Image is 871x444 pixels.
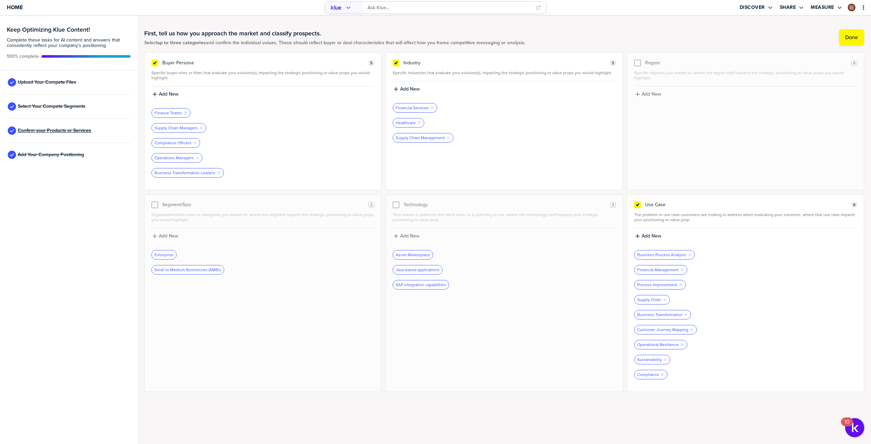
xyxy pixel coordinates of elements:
[634,212,857,223] span: The problem or use case customers are looking to address when evaluating your solutions, where th...
[845,418,864,437] button: Open Resource Center, 10 new notifications
[679,283,683,287] button: Remove Tag
[195,156,199,160] button: Remove Tag
[780,4,796,11] label: Share
[645,202,665,208] span: Use Case
[159,91,178,97] label: Add New
[845,34,858,41] label: Done
[839,29,864,46] button: Done
[162,60,194,66] span: Buyer Persona
[400,86,420,92] label: Add New
[634,232,857,240] button: Add New
[18,80,76,85] span: Upload Your Compete Files
[151,70,374,81] span: Specific buyer roles or titles that evaluate your solution(s), impacting the strategic positionin...
[645,60,660,66] span: Region
[393,70,615,76] span: Specific industries that evaluate your solution(s), impacting the strategic positioning or value ...
[193,141,197,145] button: Remove Tag
[7,54,39,59] span: Active
[612,61,614,66] span: 3
[680,343,684,347] button: Remove Tag
[404,60,421,66] span: Industry
[7,37,131,48] span: Complete these tasks for AI content and answers that consistently reflect your company’s position...
[849,4,855,11] img: ac5ee67028a11028e2d3734a898bf3a4-sml.png
[151,212,374,223] span: Organization/team sizes or categories you market to, where the segment impacts the strategic posi...
[612,202,614,208] span: 3
[370,61,373,66] span: 5
[663,358,667,362] button: Remove Tag
[680,268,684,272] button: Remove Tag
[151,232,374,240] button: Add New
[151,91,374,98] button: Add New
[660,373,664,377] button: Remove Tag
[634,91,857,98] button: Add New
[18,128,91,133] span: Confirm your Products or Services
[7,27,131,33] h3: Keep Optimizing Klue Content!
[367,2,531,13] input: Ask Klue...
[740,4,765,11] label: Discover
[199,126,203,130] button: Remove Tag
[393,85,615,93] button: Add New
[393,212,615,223] span: Tech stacks or platforms the client uses, or is planning to use, where the technology itself impa...
[370,202,373,208] span: 2
[183,111,187,115] button: Remove Tag
[844,422,850,431] div: 10
[404,202,428,208] span: Technology
[7,4,23,10] span: Home
[400,233,420,239] label: Add New
[811,4,834,11] label: Measure
[417,121,421,125] button: Remove Tag
[393,232,615,240] button: Add New
[430,106,434,110] button: Remove Tag
[684,313,688,317] button: Remove Tag
[690,328,694,332] button: Remove Tag
[642,91,661,97] label: Add New
[853,61,855,66] span: 0
[848,4,855,11] div: Zev Lewis
[853,202,855,208] span: 9
[688,253,692,257] button: Remove Tag
[217,171,221,175] button: Remove Tag
[157,39,206,46] strong: up to three categories
[18,104,85,109] span: Select Your Compete Segments
[847,3,856,12] a: Edit Profile
[159,233,178,239] label: Add New
[162,202,191,208] span: Segment/Size
[144,40,525,46] span: Select and confirm the individual values. These should reflect buyer or deal characteristics that...
[144,29,525,37] h1: First, tell us how you approach the market and classify prospects.
[446,136,450,140] button: Remove Tag
[642,233,661,239] label: Add New
[663,298,667,302] button: Remove Tag
[18,152,84,158] span: Add Your Company Positioning
[634,70,857,81] span: Specific region(s) you market to, where the region itself impacts the strategic positioning or va...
